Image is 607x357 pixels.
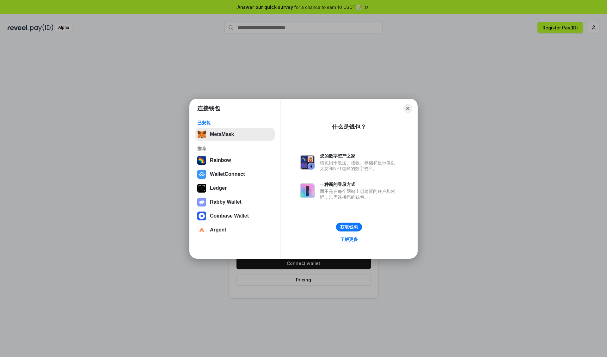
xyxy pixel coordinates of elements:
[197,225,206,234] img: svg+xml,%3Csvg%20width%3D%2228%22%20height%3D%2228%22%20viewBox%3D%220%200%2028%2028%22%20fill%3D...
[300,155,315,170] img: svg+xml,%3Csvg%20xmlns%3D%22http%3A%2F%2Fwww.w3.org%2F2000%2Fsvg%22%20fill%3D%22none%22%20viewBox...
[195,182,275,194] button: Ledger
[210,185,227,191] div: Ledger
[332,123,366,131] div: 什么是钱包？
[195,196,275,208] button: Rabby Wallet
[340,237,358,242] div: 了解更多
[197,184,206,193] img: svg+xml,%3Csvg%20xmlns%3D%22http%3A%2F%2Fwww.w3.org%2F2000%2Fsvg%22%20width%3D%2228%22%20height%3...
[210,199,242,205] div: Rabby Wallet
[403,104,412,113] button: Close
[195,224,275,236] button: Argent
[197,105,220,112] h1: 连接钱包
[320,182,398,187] div: 一种新的登录方式
[197,120,273,126] div: 已安装
[210,132,234,137] div: MetaMask
[197,146,273,151] div: 推荐
[195,210,275,222] button: Coinbase Wallet
[210,213,249,219] div: Coinbase Wallet
[320,188,398,200] div: 而不是在每个网站上创建新的账户和密码，只需连接您的钱包。
[210,227,226,233] div: Argent
[195,168,275,181] button: WalletConnect
[195,154,275,167] button: Rainbow
[195,128,275,141] button: MetaMask
[197,198,206,206] img: svg+xml,%3Csvg%20xmlns%3D%22http%3A%2F%2Fwww.w3.org%2F2000%2Fsvg%22%20fill%3D%22none%22%20viewBox...
[210,157,231,163] div: Rainbow
[197,156,206,165] img: svg+xml,%3Csvg%20width%3D%22120%22%20height%3D%22120%22%20viewBox%3D%220%200%20120%20120%22%20fil...
[336,235,362,243] a: 了解更多
[210,171,245,177] div: WalletConnect
[197,170,206,179] img: svg+xml,%3Csvg%20width%3D%2228%22%20height%3D%2228%22%20viewBox%3D%220%200%2028%2028%22%20fill%3D...
[340,224,358,230] div: 获取钱包
[320,153,398,159] div: 您的数字资产之家
[320,160,398,171] div: 钱包用于发送、接收、存储和显示像以太坊和NFT这样的数字资产。
[336,223,362,231] button: 获取钱包
[197,212,206,220] img: svg+xml,%3Csvg%20width%3D%2228%22%20height%3D%2228%22%20viewBox%3D%220%200%2028%2028%22%20fill%3D...
[300,183,315,198] img: svg+xml,%3Csvg%20xmlns%3D%22http%3A%2F%2Fwww.w3.org%2F2000%2Fsvg%22%20fill%3D%22none%22%20viewBox...
[197,130,206,139] img: svg+xml,%3Csvg%20fill%3D%22none%22%20height%3D%2233%22%20viewBox%3D%220%200%2035%2033%22%20width%...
